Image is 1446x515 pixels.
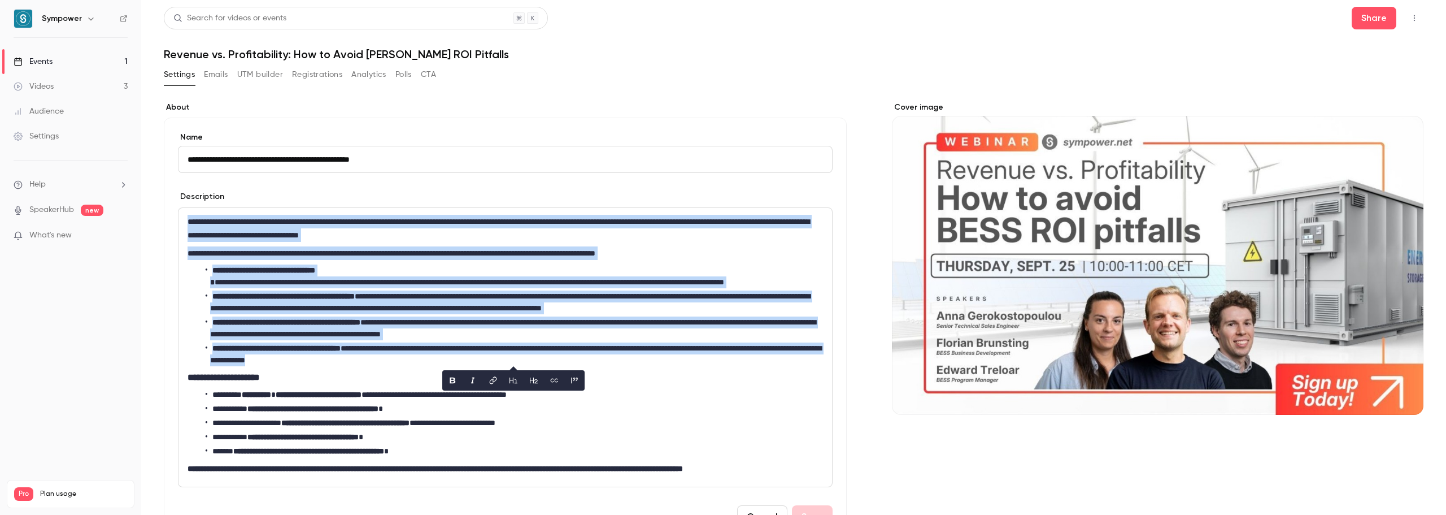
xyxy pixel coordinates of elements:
a: SpeakerHub [29,204,74,216]
label: Cover image [892,102,1423,113]
div: Videos [14,81,54,92]
span: Pro [14,487,33,501]
section: Cover image [892,102,1423,415]
button: bold [443,371,461,390]
section: description [178,207,833,487]
div: Audience [14,106,64,117]
button: Registrations [292,66,342,84]
label: Description [178,191,224,202]
label: About [164,102,847,113]
span: Help [29,179,46,191]
div: Settings [14,131,59,142]
label: Name [178,132,833,143]
span: new [81,205,103,216]
button: Polls [395,66,412,84]
button: italic [464,371,482,390]
iframe: Noticeable Trigger [114,231,128,241]
span: Plan usage [40,490,127,499]
h6: Sympower [42,13,82,24]
button: CTA [421,66,436,84]
img: Sympower [14,10,32,28]
div: Events [14,56,53,67]
button: Emails [204,66,228,84]
h1: Revenue vs. Profitability: How to Avoid [PERSON_NAME] ROI Pitfalls [164,47,1423,61]
button: Analytics [351,66,386,84]
button: Settings [164,66,195,84]
div: Search for videos or events [173,12,286,24]
div: editor [178,208,832,487]
button: Share [1352,7,1396,29]
li: help-dropdown-opener [14,179,128,191]
button: link [484,371,502,390]
span: What's new [29,230,72,241]
button: UTM builder [237,66,283,84]
button: blockquote [565,371,583,390]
